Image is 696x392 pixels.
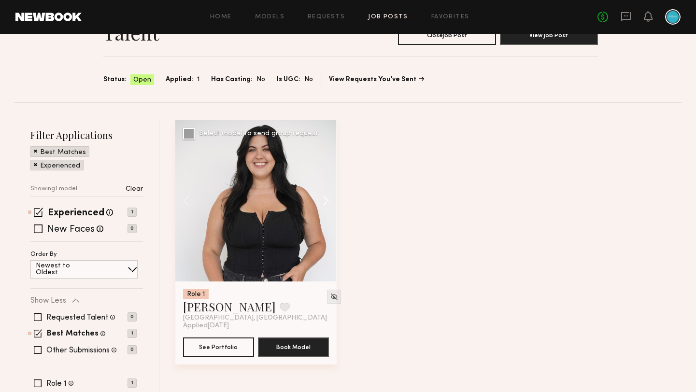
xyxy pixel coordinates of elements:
[398,26,496,45] button: CloseJob Post
[368,14,408,20] a: Job Posts
[40,149,86,156] p: Best Matches
[308,14,345,20] a: Requests
[30,128,143,141] h2: Filter Applications
[30,186,77,192] p: Showing 1 model
[48,209,104,218] label: Experienced
[30,252,57,258] p: Order By
[500,26,598,45] button: View Job Post
[47,330,99,338] label: Best Matches
[304,74,313,85] span: No
[128,208,137,217] p: 1
[46,347,110,354] label: Other Submissions
[183,314,327,322] span: [GEOGRAPHIC_DATA], [GEOGRAPHIC_DATA]
[183,322,329,330] div: Applied [DATE]
[47,225,95,235] label: New Faces
[183,299,276,314] a: [PERSON_NAME]
[128,312,137,322] p: 0
[258,342,329,350] a: Book Model
[46,314,108,322] label: Requested Talent
[258,337,329,357] button: Book Model
[431,14,469,20] a: Favorites
[133,75,151,85] span: Open
[277,74,300,85] span: Is UGC:
[330,293,338,301] img: Unhide Model
[128,224,137,233] p: 0
[40,163,80,169] p: Experienced
[183,337,254,357] button: See Portfolio
[36,263,93,276] p: Newest to Oldest
[211,74,253,85] span: Has Casting:
[46,380,67,388] label: Role 1
[30,297,66,305] p: Show Less
[128,329,137,338] p: 1
[128,345,137,354] p: 0
[329,76,424,83] a: View Requests You’ve Sent
[210,14,232,20] a: Home
[255,14,284,20] a: Models
[103,74,127,85] span: Status:
[197,74,199,85] span: 1
[183,289,209,299] div: Role 1
[166,74,193,85] span: Applied:
[128,378,137,388] p: 1
[126,186,143,193] p: Clear
[199,130,318,137] div: Select model to send group request
[256,74,265,85] span: No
